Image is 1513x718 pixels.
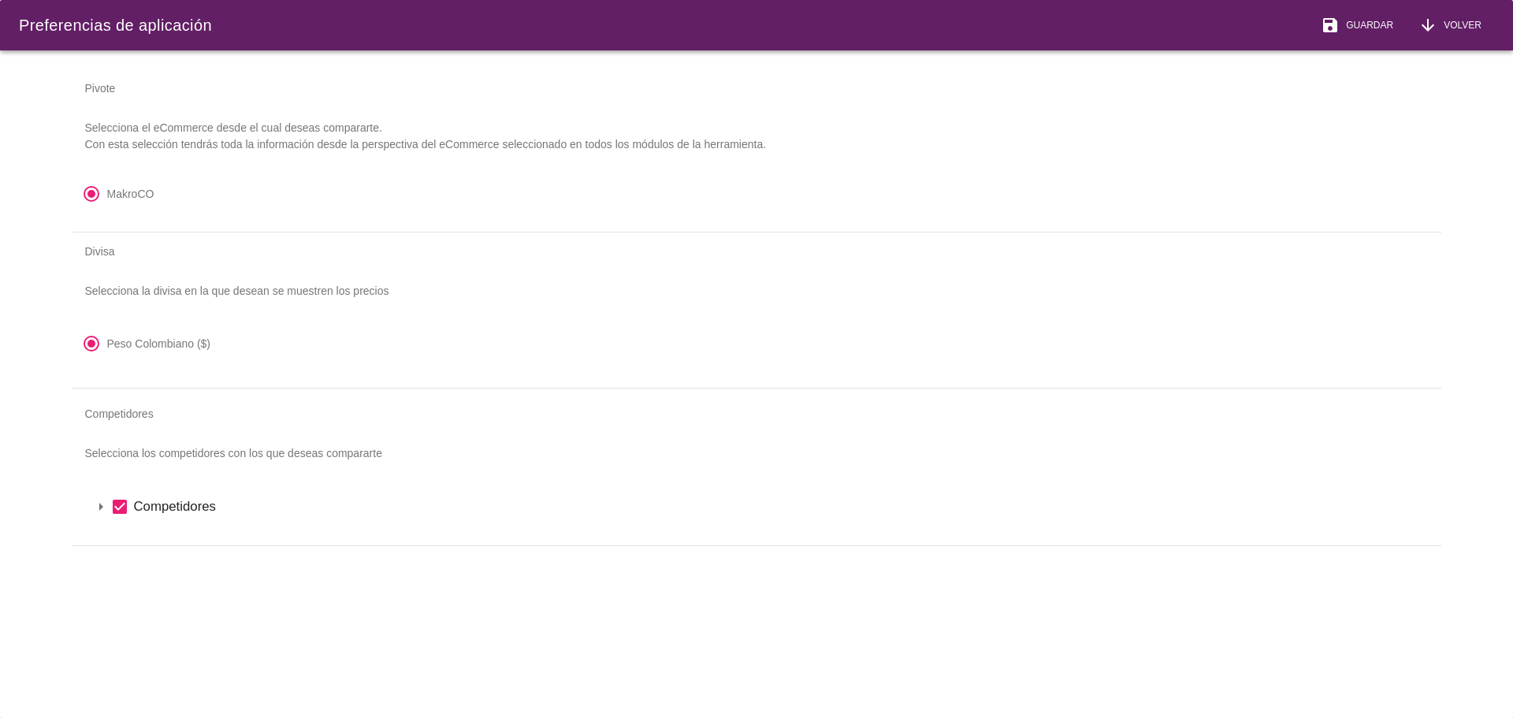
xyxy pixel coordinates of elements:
i: check_box [110,497,129,516]
p: Selecciona el eCommerce desde el cual deseas compararte. Con esta selección tendrás toda la infor... [72,107,1441,166]
i: arrow_drop_down [91,497,110,516]
span: Volver [1437,18,1481,32]
i: arrow_downward [1418,16,1437,35]
div: Preferencias de aplicación [19,13,212,37]
div: Divisa [72,233,1441,270]
i: save [1321,16,1340,35]
p: Selecciona los competidores con los que deseas compararte [72,433,1441,474]
p: Selecciona la divisa en la que desean se muestren los precios [72,270,1441,312]
div: Pivote [72,69,1441,107]
span: Guardar [1340,18,1393,32]
label: MakroCO [107,186,154,202]
label: Competidores [134,497,1422,516]
label: Peso Colombiano ($) [107,336,211,352]
div: Competidores [72,395,1441,433]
